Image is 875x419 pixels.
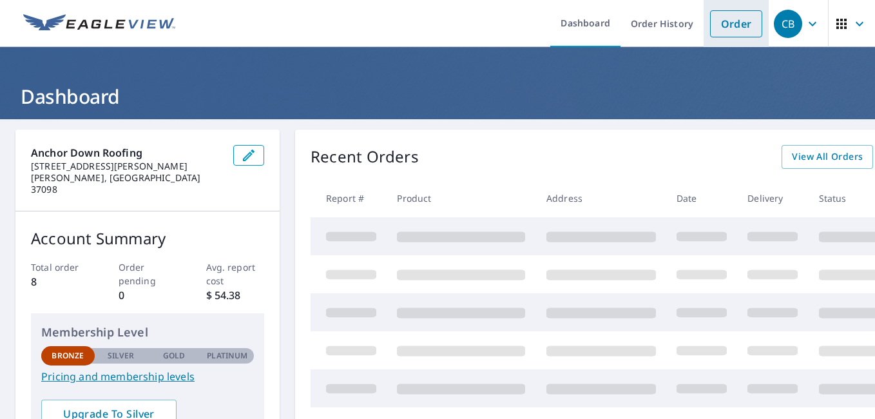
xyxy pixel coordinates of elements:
[23,14,175,34] img: EV Logo
[782,145,873,169] a: View All Orders
[31,161,223,172] p: [STREET_ADDRESS][PERSON_NAME]
[52,350,84,362] p: Bronze
[108,350,135,362] p: Silver
[31,172,223,195] p: [PERSON_NAME], [GEOGRAPHIC_DATA] 37098
[387,179,535,217] th: Product
[163,350,185,362] p: Gold
[710,10,762,37] a: Order
[15,83,860,110] h1: Dashboard
[666,179,737,217] th: Date
[737,179,808,217] th: Delivery
[792,149,863,165] span: View All Orders
[119,260,177,287] p: Order pending
[31,260,90,274] p: Total order
[31,274,90,289] p: 8
[311,179,387,217] th: Report #
[536,179,666,217] th: Address
[41,324,254,341] p: Membership Level
[41,369,254,384] a: Pricing and membership levels
[31,145,223,161] p: Anchor Down Roofing
[774,10,802,38] div: CB
[207,350,247,362] p: Platinum
[119,287,177,303] p: 0
[311,145,419,169] p: Recent Orders
[31,227,264,250] p: Account Summary
[206,287,265,303] p: $ 54.38
[206,260,265,287] p: Avg. report cost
